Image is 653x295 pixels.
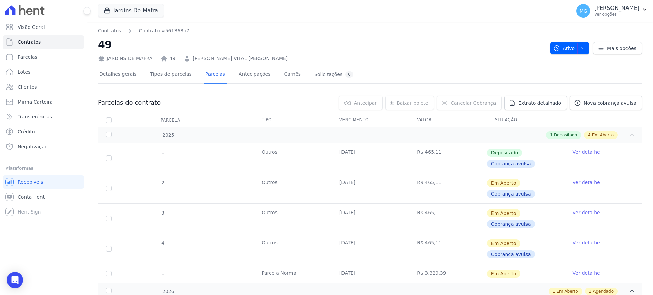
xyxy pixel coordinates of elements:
input: Só é possível selecionar pagamentos em aberto [106,155,112,161]
a: 49 [169,55,175,62]
td: R$ 465,11 [409,173,487,203]
td: Outros [253,143,331,173]
a: Extrato detalhado [504,96,567,110]
span: Nova cobrança avulsa [584,99,636,106]
h2: 49 [98,37,545,52]
span: Lotes [18,69,31,75]
span: Minha Carteira [18,98,53,105]
h3: Parcelas do contrato [98,98,161,107]
td: [DATE] [331,264,409,283]
td: R$ 465,11 [409,204,487,234]
button: Ativo [550,42,589,54]
input: default [106,271,112,276]
p: [PERSON_NAME] [594,5,639,12]
span: 1 [553,288,555,294]
span: 1 [550,132,553,138]
a: Visão Geral [3,20,84,34]
div: Parcela [152,113,188,127]
span: Conta Hent [18,193,45,200]
p: Ver opções [594,12,639,17]
input: default [106,246,112,252]
input: default [106,216,112,221]
div: JARDINS DE MAFRA [98,55,152,62]
span: 2 [161,180,164,185]
a: Ver detalhe [572,239,600,246]
td: Parcela Normal [253,264,331,283]
a: Ver detalhe [572,149,600,155]
a: Detalhes gerais [98,66,138,84]
a: Contrato #561368b7 [139,27,189,34]
td: [DATE] [331,143,409,173]
span: Cobrança avulsa [487,160,535,168]
a: Tipos de parcelas [149,66,193,84]
a: Parcelas [204,66,227,84]
td: [DATE] [331,234,409,264]
span: Depositado [487,149,522,157]
span: 1 [161,150,164,155]
a: Antecipações [237,66,272,84]
div: Open Intercom Messenger [7,272,23,288]
div: Solicitações [314,71,353,78]
td: Outros [253,204,331,234]
td: [DATE] [331,173,409,203]
a: Transferências [3,110,84,124]
span: 3 [161,210,164,216]
span: Cobrança avulsa [487,190,535,198]
span: 1 [161,271,164,276]
span: 1 [589,288,592,294]
a: Mais opções [593,42,642,54]
span: Contratos [18,39,41,45]
span: MG [580,8,587,13]
td: Outros [253,234,331,264]
a: Ver detalhe [572,179,600,186]
span: Em Aberto [487,179,520,187]
td: R$ 465,11 [409,143,487,173]
span: Em Aberto [487,239,520,247]
th: Valor [409,113,487,127]
a: [PERSON_NAME] VITAL [PERSON_NAME] [192,55,288,62]
span: Negativação [18,143,48,150]
a: Clientes [3,80,84,94]
span: 4 [161,240,164,246]
a: Contratos [98,27,121,34]
a: Conta Hent [3,190,84,204]
a: Crédito [3,125,84,139]
a: Parcelas [3,50,84,64]
span: Em Aberto [556,288,578,294]
a: Lotes [3,65,84,79]
a: Ver detalhe [572,270,600,276]
div: 0 [345,71,353,78]
a: Negativação [3,140,84,153]
a: Nova cobrança avulsa [570,96,642,110]
span: Recebíveis [18,179,43,185]
span: Visão Geral [18,24,45,31]
nav: Breadcrumb [98,27,189,34]
th: Situação [487,113,565,127]
button: Jardins De Mafra [98,4,164,17]
span: Transferências [18,113,52,120]
span: Parcelas [18,54,37,60]
a: Ver detalhe [572,209,600,216]
span: Cobrança avulsa [487,220,535,228]
th: Tipo [253,113,331,127]
th: Vencimento [331,113,409,127]
span: 4 [588,132,591,138]
a: Solicitações0 [313,66,355,84]
span: Em Aberto [592,132,614,138]
a: Recebíveis [3,175,84,189]
span: Clientes [18,84,37,90]
td: R$ 465,11 [409,234,487,264]
span: Ativo [553,42,575,54]
div: Plataformas [5,164,81,172]
span: Em Aberto [487,209,520,217]
a: Carnês [283,66,302,84]
input: default [106,186,112,191]
a: Minha Carteira [3,95,84,109]
span: Extrato detalhado [518,99,561,106]
span: Depositado [554,132,577,138]
td: Outros [253,173,331,203]
span: Agendado [593,288,614,294]
nav: Breadcrumb [98,27,545,34]
span: Mais opções [607,45,636,52]
span: Crédito [18,128,35,135]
